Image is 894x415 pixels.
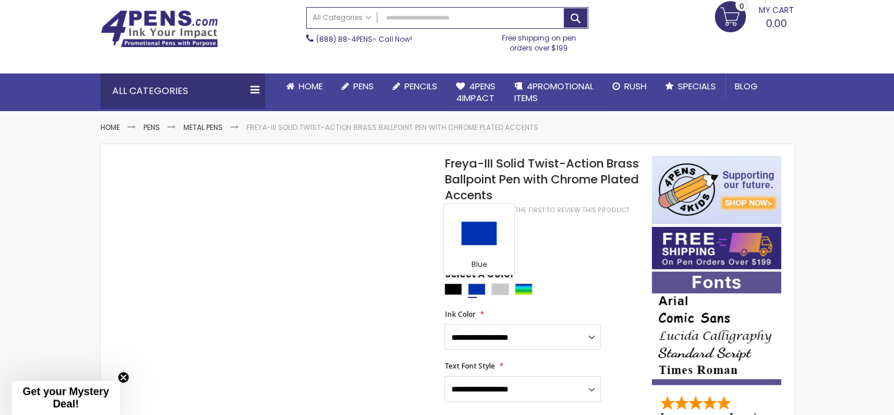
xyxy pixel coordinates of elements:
a: 0.00 0 [715,1,794,31]
span: Freya-III Solid Twist-Action Brass Ballpoint Pen with Chrome Plated Accents [444,155,638,203]
span: All Categories [313,13,371,22]
div: Blue [468,283,485,295]
a: Metal Pens [183,122,223,132]
a: Pens [332,73,383,99]
div: Get your Mystery Deal!Close teaser [12,381,120,415]
a: Specials [656,73,725,99]
a: Pens [143,122,160,132]
a: 4PROMOTIONALITEMS [505,73,603,112]
span: 4Pens 4impact [456,80,495,104]
span: Get your Mystery Deal! [22,386,109,410]
span: - Call Now! [316,34,412,44]
span: Pencils [404,80,437,92]
span: Pens [353,80,374,92]
a: Home [101,122,120,132]
img: font-personalization-examples [652,272,781,385]
div: Assorted [515,283,533,295]
div: All Categories [101,73,265,109]
span: 4PROMOTIONAL ITEMS [514,80,594,104]
img: 4pens 4 kids [652,156,781,224]
iframe: Google Customer Reviews [797,383,894,415]
span: Specials [678,80,716,92]
a: 4Pens4impact [447,73,505,112]
button: Close teaser [118,372,129,383]
a: Pencils [383,73,447,99]
a: Blog [725,73,767,99]
div: Black [444,283,462,295]
a: Be the first to review this product [505,206,629,215]
span: Text Font Style [444,361,494,371]
span: Rush [624,80,647,92]
a: All Categories [307,8,377,27]
img: 4Pens Custom Pens and Promotional Products [101,10,218,48]
span: Blog [735,80,758,92]
a: Home [277,73,332,99]
span: Home [299,80,323,92]
span: Select A Color [444,268,514,284]
span: 0.00 [766,16,787,31]
div: Silver [491,283,509,295]
div: Blue [447,260,511,272]
li: Freya-III Solid Twist-Action Brass Ballpoint Pen with Chrome Plated Accents [246,123,538,132]
div: Free shipping on pen orders over $199 [490,29,588,52]
img: Free shipping on orders over $199 [652,227,781,269]
span: 0 [739,1,744,12]
span: Ink Color [444,309,475,319]
a: Rush [603,73,656,99]
a: (888) 88-4PENS [316,34,373,44]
